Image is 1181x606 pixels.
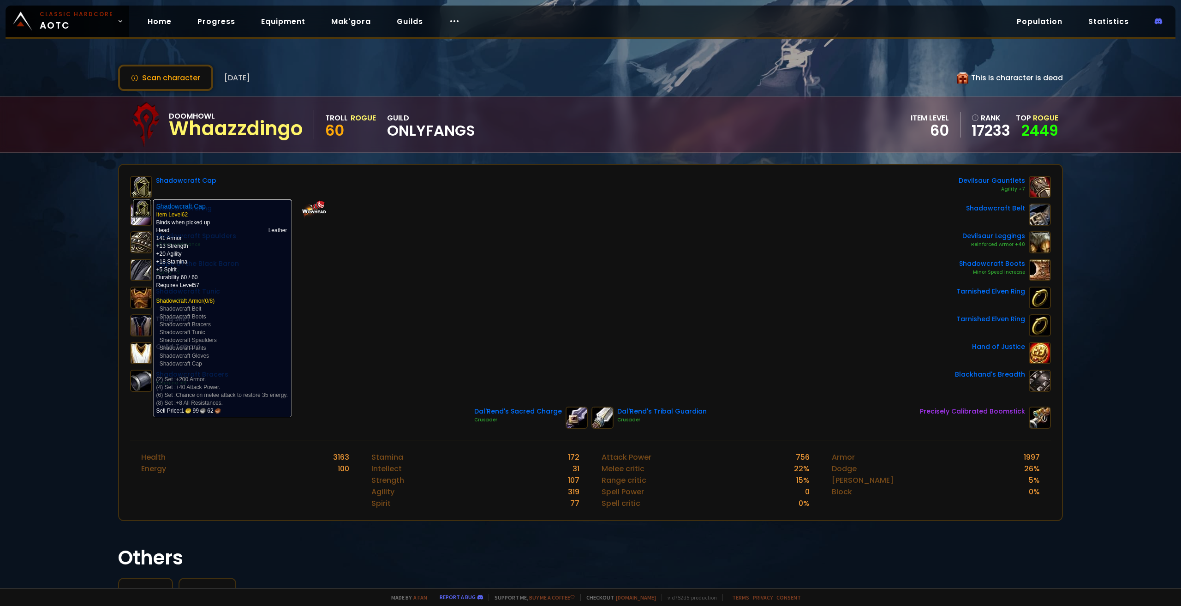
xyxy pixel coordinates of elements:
div: Spirit [371,498,391,509]
td: Head [156,227,188,234]
div: 319 [568,486,579,498]
div: Range critic [602,474,646,486]
a: a fan [413,594,427,601]
div: Precisely Calibrated Boomstick [920,407,1025,416]
div: Strength [371,474,404,486]
div: Troll [325,112,348,124]
img: item-15063 [1029,176,1051,198]
a: [DOMAIN_NAME] [616,594,656,601]
div: 172 [568,451,579,463]
img: item-11815 [1029,342,1051,364]
div: Shadowcraft Boots [959,259,1025,269]
span: (2) Set : [156,376,206,383]
td: Binds when picked up Durability 60 / 60 [156,202,288,282]
div: item level [911,112,949,124]
div: guild [387,112,475,138]
span: +13 Strength [156,243,188,249]
div: Stamina [371,451,403,463]
div: Blackhand's Breadth [955,370,1025,379]
a: 17233 [972,124,1010,138]
span: +20 Agility [156,251,182,257]
a: Shadowcraft Bracers [160,321,211,328]
div: 1997 [1024,451,1040,463]
span: Rogue [1033,113,1058,123]
div: Dodge [832,463,857,474]
img: item-13965 [1029,370,1051,392]
a: Shadowcraft Armor [156,298,203,304]
span: v. d752d5 - production [662,594,717,601]
img: item-16707 [130,176,152,198]
div: Hand of Justice [972,342,1025,352]
img: item-18500 [1029,314,1051,336]
a: Report a bug [440,594,476,600]
a: Terms [732,594,749,601]
div: Devilsaur Leggings [962,231,1025,241]
div: Spell Power [602,486,644,498]
div: 107 [568,474,579,486]
a: Progress [190,12,243,31]
a: Statistics [1081,12,1136,31]
span: (6) Set : [156,392,288,398]
div: Dal'Rend's Sacred Charge [474,407,562,416]
div: 0 % [1029,486,1040,498]
a: Shadowcraft Boots [160,313,206,320]
img: item-16708 [130,231,152,253]
div: Crusader [474,416,562,424]
div: Shadowcraft Belt [966,204,1025,213]
img: item-2100 [1029,407,1051,429]
h1: Others [118,543,1063,572]
span: +18 Stamina [156,258,188,265]
div: Agility [371,486,394,498]
a: Shadowcraft Tunic [160,329,205,336]
button: Scan character [118,65,213,91]
div: 22 % [794,463,810,474]
span: (0/8) [156,298,215,304]
div: Rogue [351,112,376,124]
div: Makgora [126,586,165,598]
div: Dal'Rend's Tribal Guardian [617,407,707,416]
a: +200 Armor. [176,376,206,383]
span: (8) Set : [156,400,223,406]
div: Attack Power [602,451,651,463]
div: Agility +7 [959,186,1025,193]
a: Home [140,12,179,31]
a: Classic HardcoreAOTC [6,6,129,37]
a: Privacy [753,594,773,601]
a: +8 All Resistances. [176,400,223,406]
div: Melee critic [602,463,644,474]
a: Population [1009,12,1070,31]
span: Support me, [489,594,575,601]
img: item-16711 [1029,259,1051,281]
a: Guilds [389,12,430,31]
div: 756 [796,451,810,463]
a: Shadowcraft Cap [160,360,202,367]
span: AOTC [40,10,113,32]
div: 77 [570,498,579,509]
a: Buy me a coffee [529,594,575,601]
div: 5 % [1029,474,1040,486]
a: Shadowcraft Belt [160,306,202,312]
img: item-18500 [1029,287,1051,309]
b: Shadowcraft Cap [156,203,206,210]
img: item-13340 [130,259,152,281]
img: item-16721 [130,287,152,309]
div: This is character is dead [957,72,1063,84]
div: Spell critic [602,498,640,509]
div: 100 [338,463,349,474]
a: Chance on melee attack to restore 35 energy. [176,392,288,398]
div: 15 % [796,474,810,486]
span: [DATE] [224,72,250,84]
a: Mak'gora [324,12,378,31]
img: item-6136 [130,314,152,336]
img: item-16713 [1029,204,1051,226]
span: Item Level 62 [156,211,188,218]
span: Checkout [580,594,656,601]
div: 31 [573,463,579,474]
span: 99 [193,407,206,415]
div: Minor Speed Increase [959,269,1025,276]
div: 26 % [1024,463,1040,474]
img: item-5976 [130,342,152,364]
span: +5 Spirit [156,266,177,273]
div: Reinforced Armor +40 [962,241,1025,248]
span: Leather [268,227,287,234]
